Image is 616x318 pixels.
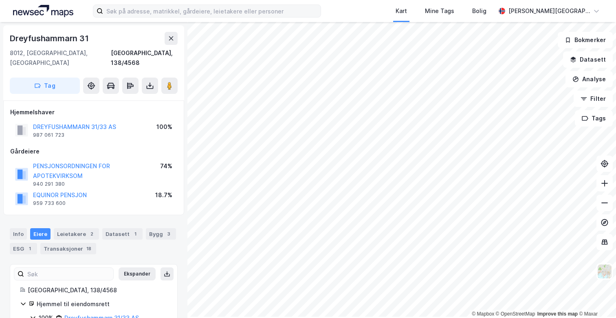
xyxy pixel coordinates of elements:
[24,268,113,280] input: Søk
[10,228,27,240] div: Info
[472,311,494,317] a: Mapbox
[30,228,51,240] div: Eiere
[160,161,172,171] div: 74%
[40,243,96,254] div: Transaksjoner
[10,32,90,45] div: Dreyfushammarn 31
[10,78,80,94] button: Tag
[574,91,613,107] button: Filter
[33,181,65,187] div: 940 291 380
[33,132,64,138] div: 987 061 723
[85,245,93,253] div: 18
[10,147,177,156] div: Gårdeiere
[496,311,535,317] a: OpenStreetMap
[396,6,407,16] div: Kart
[146,228,176,240] div: Bygg
[165,230,173,238] div: 3
[10,48,111,68] div: 8012, [GEOGRAPHIC_DATA], [GEOGRAPHIC_DATA]
[10,107,177,117] div: Hjemmelshaver
[575,279,616,318] iframe: Chat Widget
[111,48,178,68] div: [GEOGRAPHIC_DATA], 138/4568
[88,230,96,238] div: 2
[472,6,486,16] div: Bolig
[33,200,66,207] div: 959 733 600
[425,6,454,16] div: Mine Tags
[13,5,73,17] img: logo.a4113a55bc3d86da70a041830d287a7e.svg
[558,32,613,48] button: Bokmerker
[156,122,172,132] div: 100%
[28,285,167,295] div: [GEOGRAPHIC_DATA], 138/4568
[119,267,156,280] button: Ekspander
[537,311,578,317] a: Improve this map
[131,230,139,238] div: 1
[597,264,612,279] img: Z
[565,71,613,87] button: Analyse
[508,6,590,16] div: [PERSON_NAME][GEOGRAPHIC_DATA]
[155,190,172,200] div: 18.7%
[575,110,613,127] button: Tags
[37,299,167,309] div: Hjemmel til eiendomsrett
[26,245,34,253] div: 1
[10,243,37,254] div: ESG
[103,5,321,17] input: Søk på adresse, matrikkel, gårdeiere, leietakere eller personer
[563,51,613,68] button: Datasett
[54,228,99,240] div: Leietakere
[102,228,143,240] div: Datasett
